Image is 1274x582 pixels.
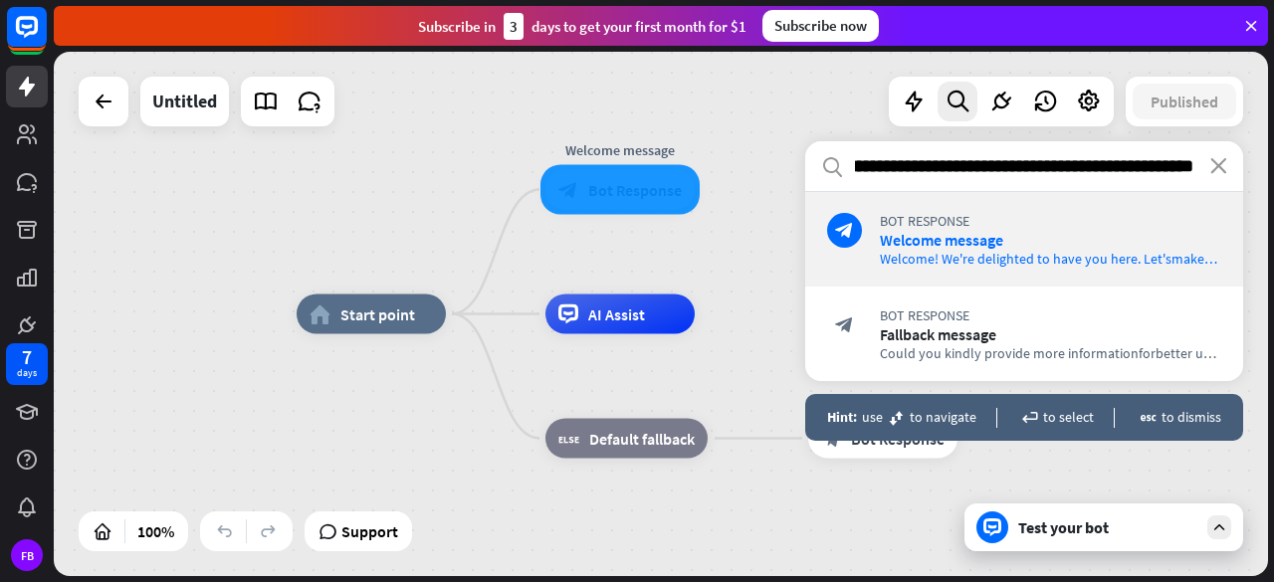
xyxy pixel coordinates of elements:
[22,348,32,366] div: 7
[793,389,972,409] div: Fallback message
[341,515,398,547] span: Support
[1171,250,1217,268] span: make
[152,77,217,126] div: Untitled
[762,10,879,42] div: Subscribe now
[1139,344,1156,362] span: for
[17,366,37,380] div: days
[835,221,854,240] i: block_bot_response
[1017,409,1094,426] div: to select
[340,304,415,324] span: Start point
[880,230,1003,250] span: Welcome message
[11,539,43,571] div: FB
[1210,158,1227,174] i: close
[1133,84,1236,119] button: Published
[589,429,695,449] span: Default fallback
[504,13,524,40] div: 3
[1022,410,1038,426] i: enter
[6,343,48,385] a: 7 days
[821,155,844,178] i: search
[835,315,854,334] i: block_bot_response
[880,306,1221,324] span: Bot Response
[1135,409,1221,426] div: to dismiss
[310,304,330,324] i: home_2
[880,324,996,344] span: Fallback message
[418,13,746,40] div: Subscribe in days to get your first month for $1
[558,429,579,449] i: block_fallback
[827,409,976,426] div: use to navigate
[827,409,857,426] span: Hint:
[888,410,905,426] i: move
[1079,344,1096,362] span: for
[880,212,1221,230] span: Bot Response
[531,140,710,160] div: Welcome message
[131,515,180,547] div: 100%
[16,8,76,68] button: Open LiveChat chat widget
[588,304,645,324] span: AI Assist
[1140,410,1157,426] i: escape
